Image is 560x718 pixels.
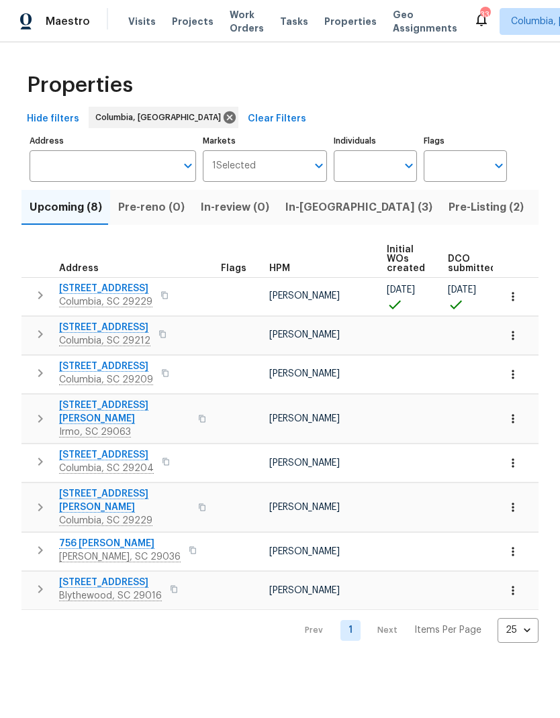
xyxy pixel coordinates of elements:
div: 33 [480,8,489,21]
button: Open [489,156,508,175]
span: DCO submitted [448,254,496,273]
span: [PERSON_NAME] [269,586,340,595]
span: Upcoming (8) [30,198,102,217]
span: Hide filters [27,111,79,127]
span: Address [59,264,99,273]
div: Columbia, [GEOGRAPHIC_DATA] [89,107,238,128]
label: Markets [203,137,328,145]
span: Clear Filters [248,111,306,127]
button: Clear Filters [242,107,312,132]
span: [PERSON_NAME] [269,414,340,423]
span: [PERSON_NAME] [269,330,340,340]
span: [PERSON_NAME] [269,291,340,301]
span: [PERSON_NAME] [269,458,340,468]
span: In-review (0) [201,198,269,217]
span: In-[GEOGRAPHIC_DATA] (3) [285,198,432,217]
span: HPM [269,264,290,273]
label: Individuals [334,137,417,145]
span: Projects [172,15,214,28]
span: Geo Assignments [393,8,457,35]
span: [DATE] [448,285,476,295]
span: Tasks [280,17,308,26]
a: Goto page 1 [340,620,361,641]
span: [PERSON_NAME] [269,547,340,556]
span: Work Orders [230,8,264,35]
p: Items Per Page [414,623,481,637]
span: Properties [27,79,133,92]
button: Open [400,156,418,175]
span: Pre-reno (0) [118,198,185,217]
span: Initial WOs created [387,245,425,273]
span: Flags [221,264,246,273]
button: Open [310,156,328,175]
span: [DATE] [387,285,415,295]
span: 1 Selected [212,160,256,172]
label: Address [30,137,196,145]
span: Maestro [46,15,90,28]
button: Open [179,156,197,175]
div: 25 [498,613,539,648]
span: [PERSON_NAME] [269,503,340,512]
span: Visits [128,15,156,28]
span: Columbia, [GEOGRAPHIC_DATA] [95,111,226,124]
span: Properties [324,15,377,28]
nav: Pagination Navigation [292,618,539,643]
label: Flags [424,137,507,145]
span: [PERSON_NAME] [269,369,340,378]
button: Hide filters [21,107,85,132]
span: Pre-Listing (2) [449,198,524,217]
